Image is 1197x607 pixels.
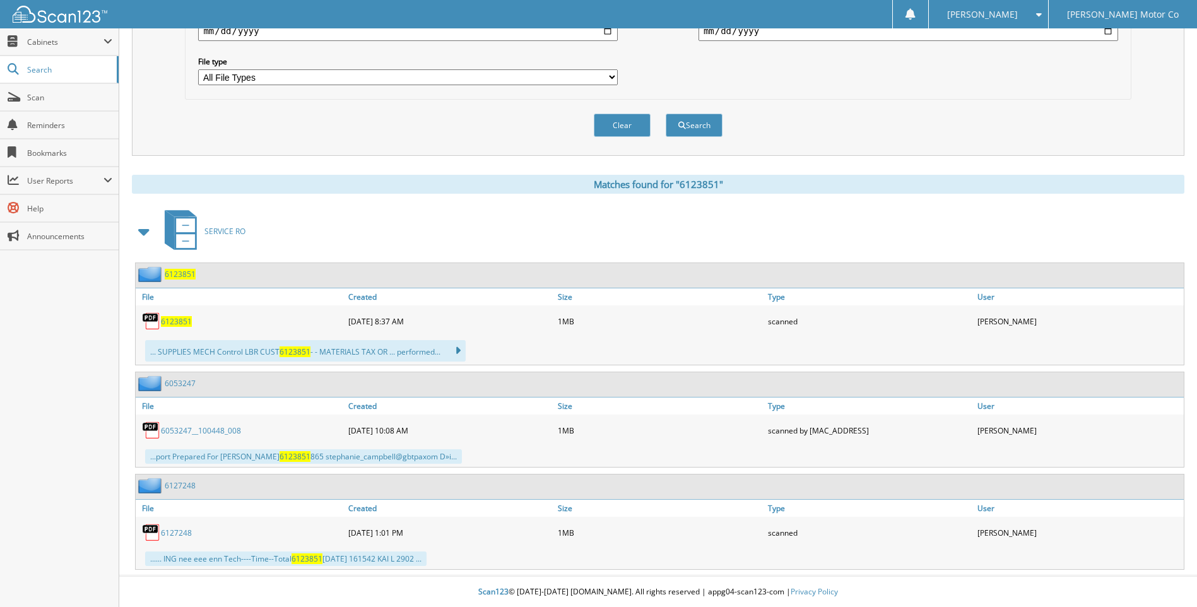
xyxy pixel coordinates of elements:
[132,175,1184,194] div: Matches found for "6123851"
[947,11,1018,18] span: [PERSON_NAME]
[765,418,974,443] div: scanned by [MAC_ADDRESS]
[165,378,196,389] a: 6053247
[161,316,192,327] a: 6123851
[27,92,112,103] span: Scan
[165,480,196,491] a: 6127248
[27,120,112,131] span: Reminders
[165,269,196,280] a: 6123851
[142,312,161,331] img: PDF.png
[145,551,427,566] div: ...... ING nee eee enn Tech----Time--Total [DATE] 161542 KAI L 2902 ...
[27,64,110,75] span: Search
[142,421,161,440] img: PDF.png
[161,527,192,538] a: 6127248
[594,114,651,137] button: Clear
[345,288,555,305] a: Created
[157,206,245,256] a: SERVICE RO
[765,309,974,334] div: scanned
[478,586,509,597] span: Scan123
[136,288,345,305] a: File
[345,309,555,334] div: [DATE] 8:37 AM
[198,21,618,41] input: start
[280,346,310,357] span: 6123851
[345,398,555,415] a: Created
[136,398,345,415] a: File
[1134,546,1197,607] iframe: Chat Widget
[161,425,241,436] a: 6053247__100448_008
[138,478,165,493] img: folder2.png
[974,398,1184,415] a: User
[765,288,974,305] a: Type
[280,451,310,462] span: 6123851
[292,553,322,564] span: 6123851
[974,520,1184,545] div: [PERSON_NAME]
[555,398,764,415] a: Size
[138,375,165,391] img: folder2.png
[699,21,1118,41] input: end
[666,114,722,137] button: Search
[136,500,345,517] a: File
[27,203,112,214] span: Help
[27,175,103,186] span: User Reports
[345,520,555,545] div: [DATE] 1:01 PM
[13,6,107,23] img: scan123-logo-white.svg
[142,523,161,542] img: PDF.png
[555,288,764,305] a: Size
[555,309,764,334] div: 1MB
[974,288,1184,305] a: User
[27,37,103,47] span: Cabinets
[555,520,764,545] div: 1MB
[145,449,462,464] div: ...port Prepared For [PERSON_NAME] 865 stephanie_campbell@gbtpaxom D»i...
[555,500,764,517] a: Size
[145,340,466,362] div: ... SUPPLIES MECH Control LBR CUST - - MATERIALS TAX OR ... performed...
[138,266,165,282] img: folder2.png
[765,398,974,415] a: Type
[345,418,555,443] div: [DATE] 10:08 AM
[555,418,764,443] div: 1MB
[974,418,1184,443] div: [PERSON_NAME]
[204,226,245,237] span: SERVICE RO
[791,586,838,597] a: Privacy Policy
[27,231,112,242] span: Announcements
[27,148,112,158] span: Bookmarks
[974,309,1184,334] div: [PERSON_NAME]
[1067,11,1179,18] span: [PERSON_NAME] Motor Co
[345,500,555,517] a: Created
[974,500,1184,517] a: User
[765,500,974,517] a: Type
[198,56,618,67] label: File type
[765,520,974,545] div: scanned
